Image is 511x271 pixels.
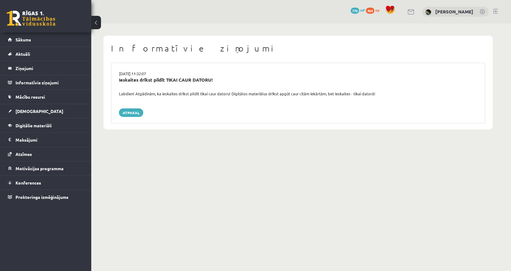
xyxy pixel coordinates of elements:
a: 776 mP [351,8,365,12]
legend: Informatīvie ziņojumi [16,76,84,90]
span: xp [375,8,379,12]
span: Atzīmes [16,151,32,157]
a: Ziņojumi [8,61,84,75]
a: Maksājumi [8,133,84,147]
span: 464 [366,8,374,14]
span: Aktuāli [16,51,30,57]
a: Atzīmes [8,147,84,161]
a: Proktoringa izmēģinājums [8,190,84,204]
a: Mācību resursi [8,90,84,104]
span: Proktoringa izmēģinājums [16,194,68,200]
span: Digitālie materiāli [16,123,52,128]
a: Konferences [8,176,84,190]
span: mP [360,8,365,12]
a: Digitālie materiāli [8,118,84,132]
a: [DEMOGRAPHIC_DATA] [8,104,84,118]
span: 776 [351,8,359,14]
span: Konferences [16,180,41,185]
legend: Ziņojumi [16,61,84,75]
span: Motivācijas programma [16,166,64,171]
div: Ieskaites drīkst pildīt TIKAI CAUR DATORU! [119,76,477,83]
a: Aktuāli [8,47,84,61]
a: Motivācijas programma [8,161,84,175]
img: Marta Cekula [425,9,431,15]
span: [DEMOGRAPHIC_DATA] [16,108,63,114]
a: Informatīvie ziņojumi [8,76,84,90]
div: Labdien! Atgādinām, ka ieskaites drīkst pildīt tikai caur datoru! Digitālos materiālus drīkst apg... [114,91,482,97]
legend: Maksājumi [16,133,84,147]
a: Rīgas 1. Tālmācības vidusskola [7,11,55,26]
div: [DATE] 11:32:07 [114,71,482,77]
a: 464 xp [366,8,382,12]
a: [PERSON_NAME] [435,9,473,15]
span: Sākums [16,37,31,42]
a: Atpakaļ [119,108,143,117]
h1: Informatīvie ziņojumi [111,43,485,54]
a: Sākums [8,33,84,47]
span: Mācību resursi [16,94,45,100]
